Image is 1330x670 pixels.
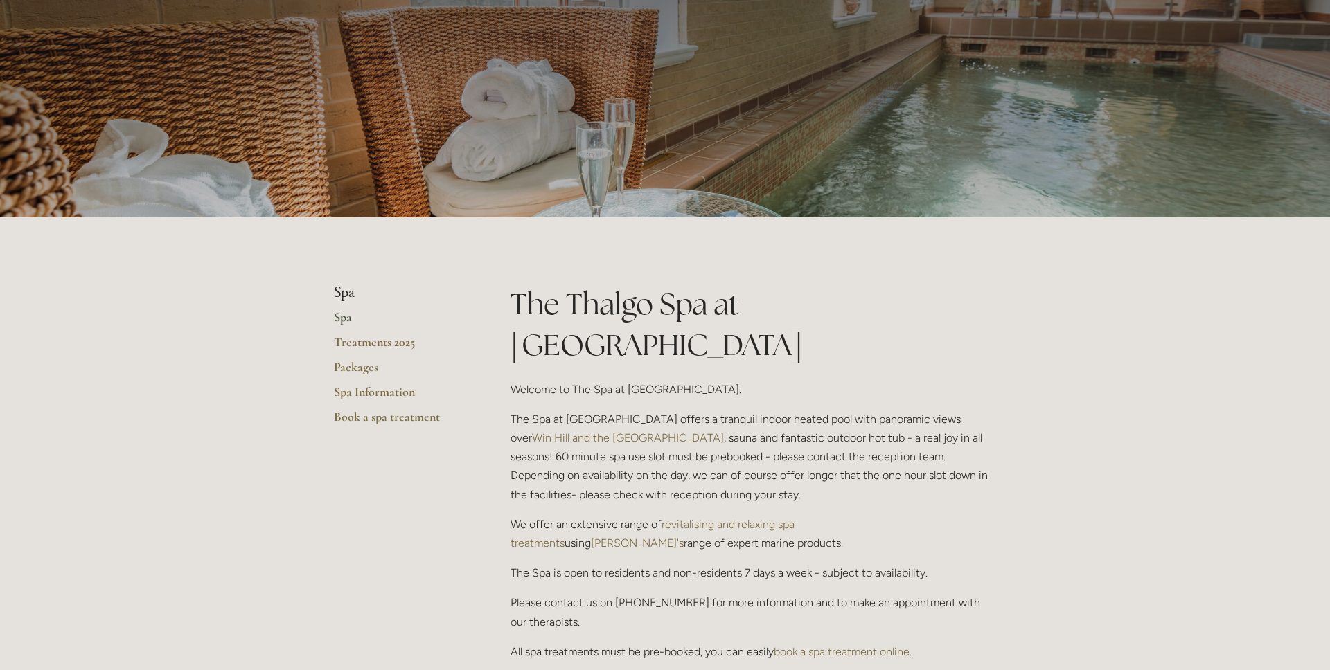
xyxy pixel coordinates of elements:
a: Spa [334,309,466,334]
p: The Spa is open to residents and non-residents 7 days a week - subject to availability. [511,563,996,582]
a: Treatments 2025 [334,334,466,359]
a: book a spa treatment online [774,645,910,658]
a: Win Hill and the [GEOGRAPHIC_DATA] [532,431,724,444]
h1: The Thalgo Spa at [GEOGRAPHIC_DATA] [511,284,996,365]
p: We offer an extensive range of using range of expert marine products. [511,515,996,552]
a: Packages [334,359,466,384]
p: The Spa at [GEOGRAPHIC_DATA] offers a tranquil indoor heated pool with panoramic views over , sau... [511,410,996,504]
a: Spa Information [334,384,466,409]
a: Book a spa treatment [334,409,466,434]
p: Welcome to The Spa at [GEOGRAPHIC_DATA]. [511,380,996,399]
p: Please contact us on [PHONE_NUMBER] for more information and to make an appointment with our ther... [511,593,996,631]
a: [PERSON_NAME]'s [591,536,684,550]
li: Spa [334,284,466,302]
